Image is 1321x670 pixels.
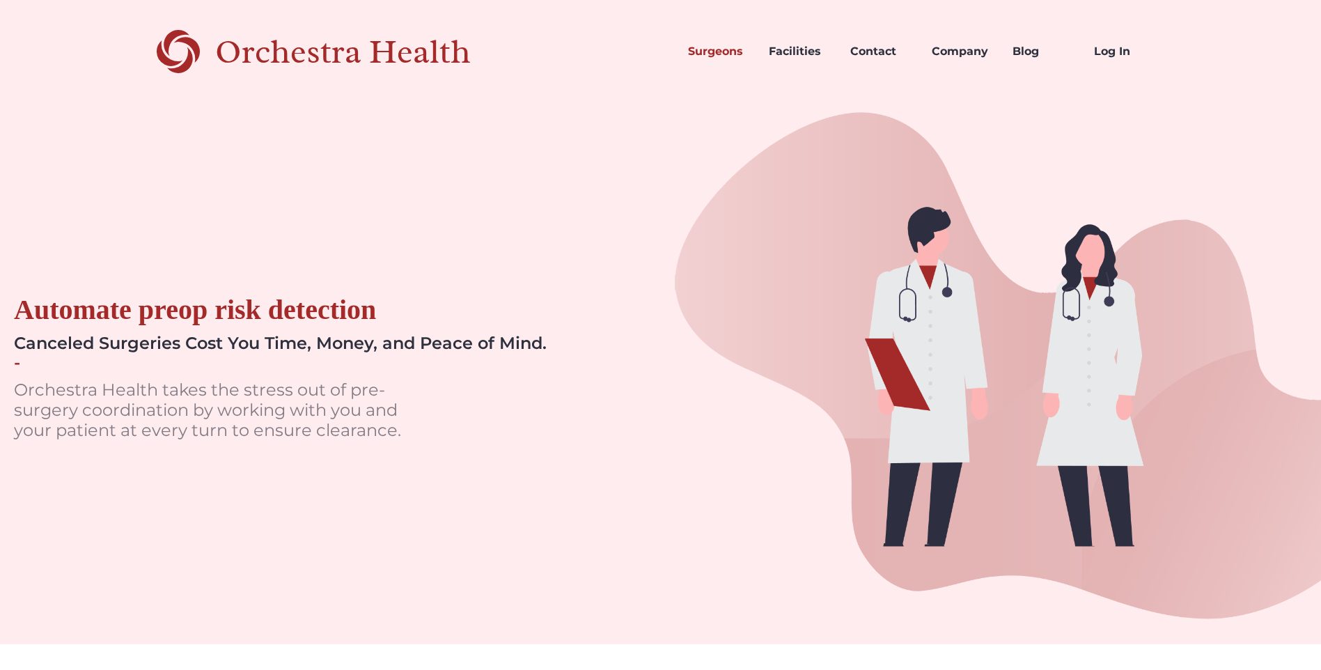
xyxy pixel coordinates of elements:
[1083,28,1164,75] a: Log In
[14,334,547,354] div: Canceled Surgeries Cost You Time, Money, and Peace of Mind.
[758,28,839,75] a: Facilities
[14,353,20,373] div: -
[157,28,519,75] a: home
[1001,28,1083,75] a: Blog
[14,380,432,440] p: Orchestra Health takes the stress out of pre-surgery coordination by working with you and your pa...
[921,28,1002,75] a: Company
[839,28,921,75] a: Contact
[215,38,519,66] div: Orchestra Health
[14,293,376,327] div: Automate preop risk detection
[677,28,758,75] a: Surgeons
[661,103,1321,644] img: doctors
